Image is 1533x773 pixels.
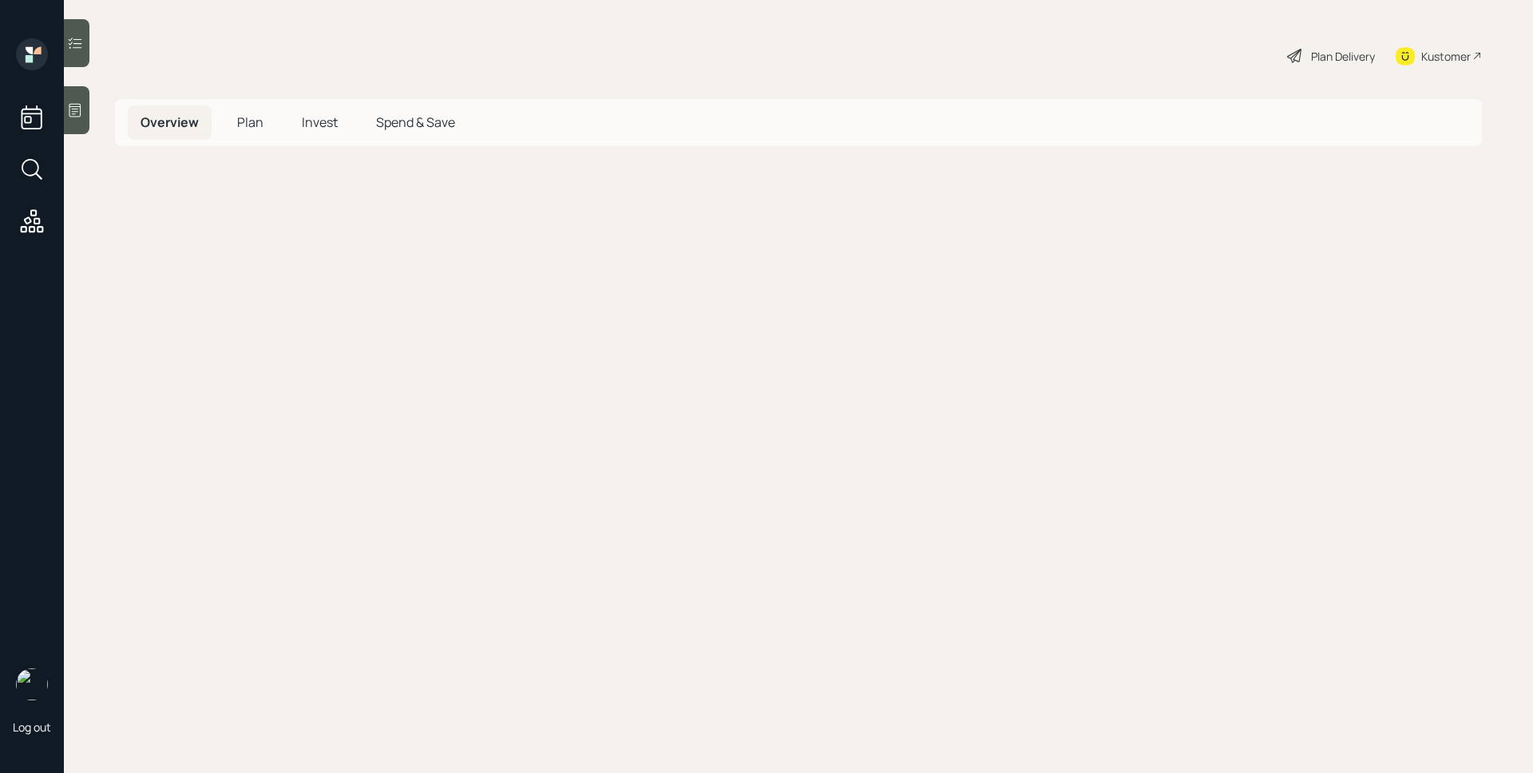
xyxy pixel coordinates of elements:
[1421,48,1471,65] div: Kustomer
[376,113,455,131] span: Spend & Save
[302,113,338,131] span: Invest
[141,113,199,131] span: Overview
[13,719,51,735] div: Log out
[16,668,48,700] img: james-distasi-headshot.png
[237,113,263,131] span: Plan
[1311,48,1375,65] div: Plan Delivery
